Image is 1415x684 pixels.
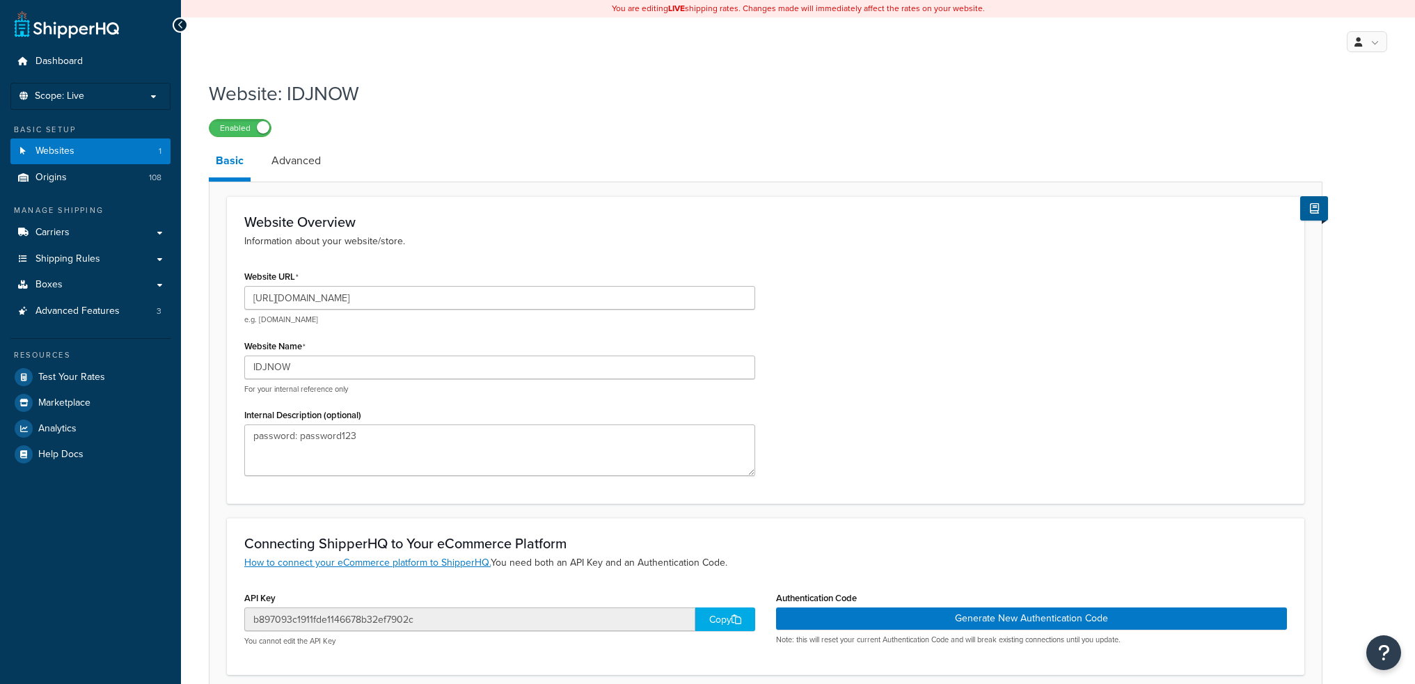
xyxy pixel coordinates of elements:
[35,227,70,239] span: Carriers
[244,234,1287,249] p: Information about your website/store.
[244,315,755,325] p: e.g. [DOMAIN_NAME]
[244,341,306,352] label: Website Name
[35,253,100,265] span: Shipping Rules
[10,442,171,467] a: Help Docs
[244,536,1287,551] h3: Connecting ShipperHQ to Your eCommerce Platform
[776,635,1287,645] p: Note: this will reset your current Authentication Code and will break existing connections until ...
[244,424,755,476] textarea: password: password123
[35,305,120,317] span: Advanced Features
[38,372,105,383] span: Test Your Rates
[35,56,83,67] span: Dashboard
[244,214,1287,230] h3: Website Overview
[157,305,161,317] span: 3
[10,138,171,164] a: Websites1
[10,349,171,361] div: Resources
[10,272,171,298] a: Boxes
[209,144,251,182] a: Basic
[776,593,857,603] label: Authentication Code
[35,90,84,102] span: Scope: Live
[244,636,755,646] p: You cannot edit the API Key
[776,607,1287,630] button: Generate New Authentication Code
[695,607,755,631] div: Copy
[35,279,63,291] span: Boxes
[244,593,276,603] label: API Key
[10,138,171,164] li: Websites
[38,397,90,409] span: Marketplace
[10,220,171,246] a: Carriers
[244,555,491,570] a: How to connect your eCommerce platform to ShipperHQ.
[10,49,171,74] a: Dashboard
[1300,196,1328,221] button: Show Help Docs
[10,299,171,324] li: Advanced Features
[10,416,171,441] a: Analytics
[210,120,271,136] label: Enabled
[35,172,67,184] span: Origins
[149,172,161,184] span: 108
[244,410,361,420] label: Internal Description (optional)
[10,124,171,136] div: Basic Setup
[10,165,171,191] li: Origins
[10,165,171,191] a: Origins108
[244,384,755,395] p: For your internal reference only
[38,423,77,435] span: Analytics
[264,144,328,177] a: Advanced
[209,80,1305,107] h1: Website: IDJNOW
[244,555,1287,571] p: You need both an API Key and an Authentication Code.
[10,246,171,272] a: Shipping Rules
[10,299,171,324] a: Advanced Features3
[1366,635,1401,670] button: Open Resource Center
[244,271,299,283] label: Website URL
[668,2,685,15] b: LIVE
[10,390,171,415] a: Marketplace
[38,449,84,461] span: Help Docs
[159,145,161,157] span: 1
[35,145,74,157] span: Websites
[10,205,171,216] div: Manage Shipping
[10,365,171,390] a: Test Your Rates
